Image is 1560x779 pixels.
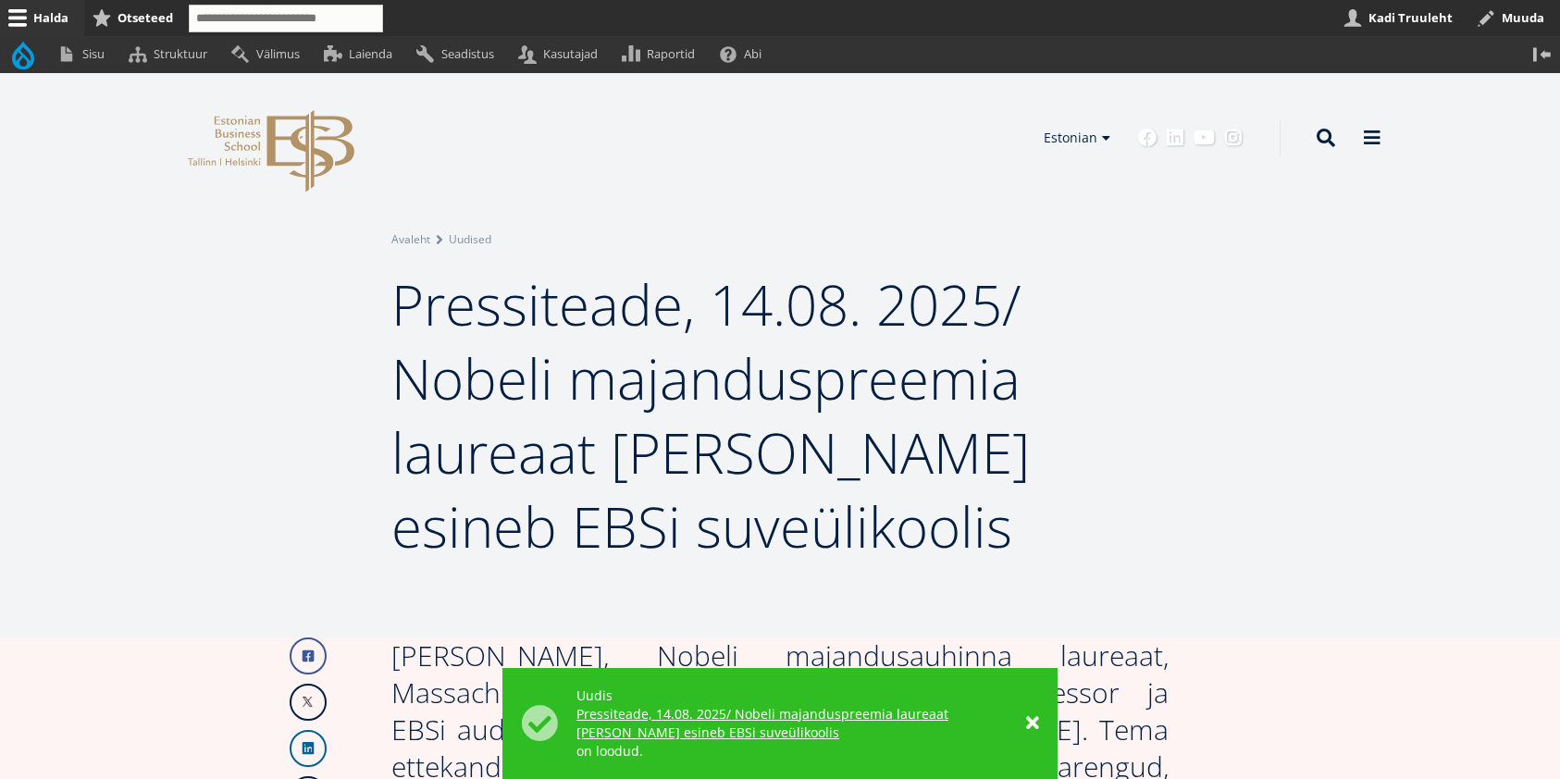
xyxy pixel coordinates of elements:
a: Linkedin [290,730,327,767]
a: Instagram [1224,129,1243,147]
a: Kasutajad [510,36,613,72]
a: Youtube [1194,129,1215,147]
a: Välimus [223,36,316,72]
div: Olekuteade [502,668,1058,779]
a: Pressiteade, 14.08. 2025/ Nobeli majanduspreemia laureaat [PERSON_NAME] esineb EBSi suveülikoolis [576,705,1008,742]
img: X [291,686,325,719]
a: Facebook [290,637,327,674]
a: × [1026,714,1039,733]
a: Raportid [614,36,712,72]
a: Struktuur [120,36,223,72]
span: Pressiteade, 14.08. 2025/ Nobeli majanduspreemia laureaat [PERSON_NAME] esineb EBSi suveülikoolis [391,266,1030,564]
a: Sisu [49,36,120,72]
a: Facebook [1138,129,1157,147]
a: Linkedin [1166,129,1184,147]
a: Abi [712,36,778,72]
div: Uudis on loodud. [576,686,1008,760]
button: Vertikaalasend [1524,36,1560,72]
a: Avaleht [391,230,430,249]
a: Uudised [449,230,491,249]
a: Seadistus [408,36,510,72]
a: Laienda [316,36,408,72]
